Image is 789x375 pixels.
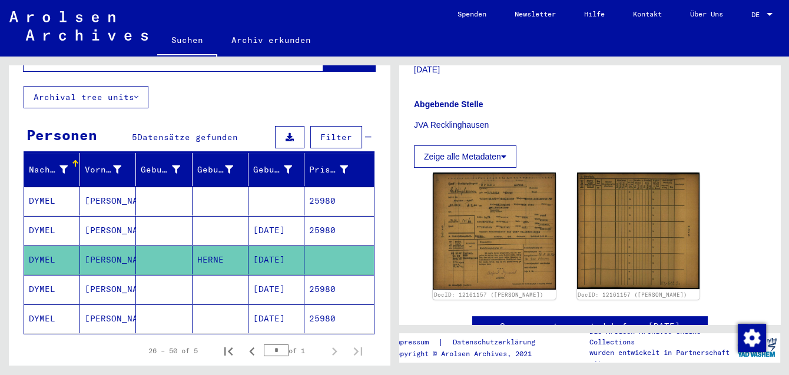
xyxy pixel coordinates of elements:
[24,216,80,245] mat-cell: DYMEL
[24,187,80,215] mat-cell: DYMEL
[248,216,304,245] mat-cell: [DATE]
[141,164,180,176] div: Geburtsname
[304,187,374,215] mat-cell: 25980
[414,145,516,168] button: Zeige alle Metadaten
[346,339,370,363] button: Last page
[320,132,352,142] span: Filter
[240,339,264,363] button: Previous page
[80,153,136,186] mat-header-cell: Vorname
[248,153,304,186] mat-header-cell: Geburtsdatum
[148,346,198,356] div: 26 – 50 of 5
[309,160,363,179] div: Prisoner #
[217,339,240,363] button: First page
[193,153,248,186] mat-header-cell: Geburt‏
[304,216,374,245] mat-cell: 25980
[253,160,307,179] div: Geburtsdatum
[248,304,304,333] mat-cell: [DATE]
[304,153,374,186] mat-header-cell: Prisoner #
[443,336,549,349] a: Datenschutzerklärung
[248,245,304,274] mat-cell: [DATE]
[304,304,374,333] mat-cell: 25980
[309,164,348,176] div: Prisoner #
[26,124,97,145] div: Personen
[253,164,292,176] div: Geburtsdatum
[29,160,82,179] div: Nachname
[414,119,765,131] p: JVA Recklinghausen
[217,26,325,54] a: Archiv erkunden
[392,336,549,349] div: |
[577,172,700,289] img: 002.jpg
[304,275,374,304] mat-cell: 25980
[24,304,80,333] mat-cell: DYMEL
[392,349,549,359] p: Copyright © Arolsen Archives, 2021
[434,291,543,298] a: DocID: 12161157 ([PERSON_NAME])
[80,245,136,274] mat-cell: [PERSON_NAME]
[323,339,346,363] button: Next page
[80,304,136,333] mat-cell: [PERSON_NAME]
[264,345,323,356] div: of 1
[24,153,80,186] mat-header-cell: Nachname
[197,160,248,179] div: Geburt‏
[589,326,732,347] p: Die Arolsen Archives Online-Collections
[197,164,233,176] div: Geburt‏
[80,187,136,215] mat-cell: [PERSON_NAME]
[578,291,687,298] a: DocID: 12161157 ([PERSON_NAME])
[193,245,248,274] mat-cell: HERNE
[141,160,194,179] div: Geburtsname
[29,164,68,176] div: Nachname
[80,216,136,245] mat-cell: [PERSON_NAME]
[80,275,136,304] mat-cell: [PERSON_NAME]
[392,336,438,349] a: Impressum
[132,132,137,142] span: 5
[85,164,121,176] div: Vorname
[310,126,362,148] button: Filter
[500,320,680,333] a: See comments created before [DATE]
[735,333,779,362] img: yv_logo.png
[136,153,192,186] mat-header-cell: Geburtsname
[24,86,148,108] button: Archival tree units
[738,324,766,352] img: Zustimmung ändern
[248,275,304,304] mat-cell: [DATE]
[137,132,238,142] span: Datensätze gefunden
[85,160,136,179] div: Vorname
[751,11,764,19] span: DE
[24,245,80,274] mat-cell: DYMEL
[414,99,483,109] b: Abgebende Stelle
[433,172,556,290] img: 001.jpg
[589,347,732,369] p: wurden entwickelt in Partnerschaft mit
[157,26,217,57] a: Suchen
[9,11,148,41] img: Arolsen_neg.svg
[24,275,80,304] mat-cell: DYMEL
